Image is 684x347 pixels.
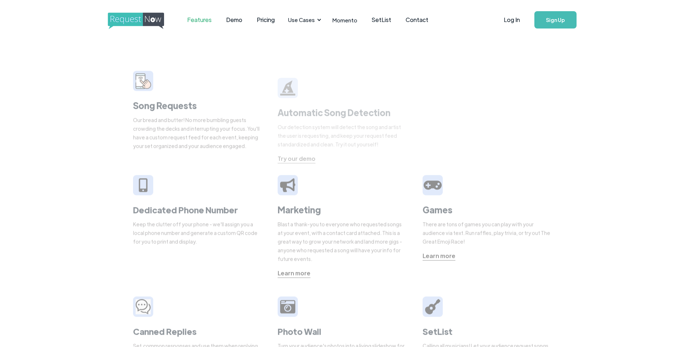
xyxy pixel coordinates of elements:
[365,9,398,31] a: SetList
[180,9,219,31] a: Features
[288,16,315,24] div: Use Cases
[497,7,527,32] a: Log In
[133,115,262,150] div: Our bread and butter! No more bumbling guests crowding the decks and interrupting your focus. You...
[423,79,483,91] strong: Seamless Tips
[278,269,310,278] a: Learn more
[108,13,162,27] a: home
[133,325,197,337] strong: Canned Replies
[250,9,282,31] a: Pricing
[278,123,406,149] div: Our detection system will detect the song and artist the user is requesting, and keep your reques...
[280,80,295,96] img: wizard hat
[278,204,321,215] strong: Marketing
[278,154,315,163] a: Try our demo
[219,9,250,31] a: Demo
[398,9,436,31] a: Contact
[424,178,442,192] img: video game
[280,179,295,192] img: megaphone
[136,299,151,315] img: camera icon
[423,127,455,136] a: Learn more
[138,178,147,192] img: iphone
[423,325,453,337] strong: SetList
[425,299,440,314] img: guitar
[423,220,551,246] div: There are tons of games you can play with your audience via text. Run raffles, play trivia, or tr...
[133,100,197,111] strong: Song Requests
[278,325,321,337] strong: Photo Wall
[325,9,365,31] a: Momento
[108,13,177,29] img: requestnow logo
[133,220,262,246] div: Keep the clutter off your phone - we'll assign you a local phone number and generate a custom QR ...
[135,73,151,89] img: smarphone
[278,220,406,263] div: Blast a thank-you to everyone who requested songs at your event, with a contact card attached. Th...
[284,9,323,31] div: Use Cases
[425,53,440,68] img: tip sign
[133,204,238,215] strong: Dedicated Phone Number
[423,251,455,260] a: Learn more
[278,269,310,277] div: Learn more
[423,204,453,215] strong: Games
[423,95,551,121] div: Let RequestNow pay for itself! It's simple to share your Venmo, CashApp, or PayPal link with anyo...
[278,107,390,118] strong: Automatic Song Detection
[534,11,577,28] a: Sign Up
[280,299,295,314] img: camera icon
